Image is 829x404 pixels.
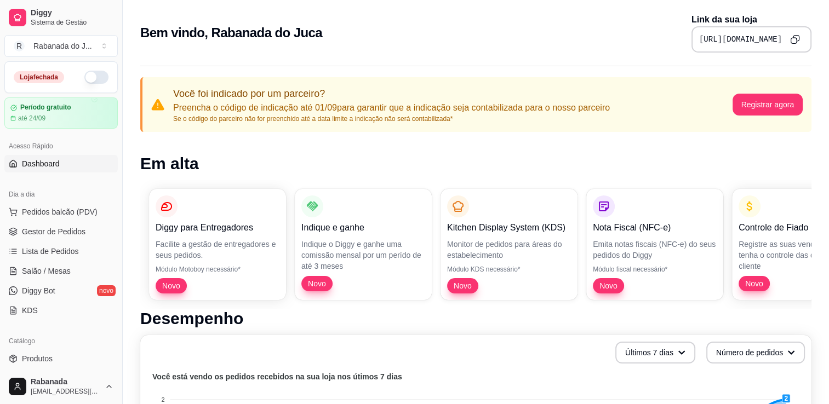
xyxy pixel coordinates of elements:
[4,4,118,31] a: DiggySistema de Gestão
[4,203,118,221] button: Pedidos balcão (PDV)
[4,373,118,400] button: Rabanada[EMAIL_ADDRESS][DOMAIN_NAME]
[158,280,185,291] span: Novo
[741,278,768,289] span: Novo
[691,13,811,26] p: Link da sua loja
[301,221,425,234] p: Indique e ganhe
[156,239,279,261] p: Facilite a gestão de entregadores e seus pedidos.
[699,34,782,45] pre: [URL][DOMAIN_NAME]
[33,41,92,51] div: Rabanada do J ...
[593,265,717,274] p: Módulo fiscal necessário*
[447,221,571,234] p: Kitchen Display System (KDS)
[14,71,64,83] div: Loja fechada
[161,396,164,403] tspan: 2
[22,305,38,316] span: KDS
[4,243,118,260] a: Lista de Pedidos
[18,114,45,123] article: até 24/09
[22,226,85,237] span: Gestor de Pedidos
[156,265,279,274] p: Módulo Motoboy necessário*
[22,266,71,276] span: Salão / Mesas
[586,189,723,300] button: Nota Fiscal (NFC-e)Emita notas fiscais (NFC-e) do seus pedidos do DiggyMódulo fiscal necessário*Novo
[22,285,55,296] span: Diggy Bot
[4,262,118,280] a: Salão / Mesas
[22,206,98,217] span: Pedidos balcão (PDV)
[4,155,118,172] a: Dashboard
[706,342,805,363] button: Número de pedidos
[304,278,330,289] span: Novo
[4,35,118,57] button: Select a team
[4,186,118,203] div: Dia a dia
[595,280,622,291] span: Novo
[31,8,113,18] span: Diggy
[140,154,811,174] h1: Em alta
[31,387,100,396] span: [EMAIL_ADDRESS][DOMAIN_NAME]
[149,189,286,300] button: Diggy para EntregadoresFacilite a gestão de entregadores e seus pedidos.Módulo Motoboy necessário...
[786,31,804,48] button: Copy to clipboard
[152,372,402,381] text: Você está vendo os pedidos recebidos na sua loja nos útimos 7 dias
[22,158,60,169] span: Dashboard
[4,223,118,240] a: Gestor de Pedidos
[441,189,578,300] button: Kitchen Display System (KDS)Monitor de pedidos para áreas do estabelecimentoMódulo KDS necessário...
[22,246,79,257] span: Lista de Pedidos
[295,189,432,300] button: Indique e ganheIndique o Diggy e ganhe uma comissão mensal por um perído de até 3 mesesNovo
[449,280,476,291] span: Novo
[20,103,71,112] article: Período gratuito
[4,282,118,299] a: Diggy Botnovo
[4,302,118,319] a: KDS
[84,71,108,84] button: Alterar Status
[4,350,118,367] a: Produtos
[173,114,610,123] p: Se o código do parceiro não for preenchido até a data limite a indicação não será contabilizada*
[593,239,717,261] p: Emita notas fiscais (NFC-e) do seus pedidos do Diggy
[173,101,610,114] p: Preencha o código de indicação até 01/09 para garantir que a indicação seja contabilizada para o ...
[140,309,811,328] h1: Desempenho
[4,97,118,129] a: Período gratuitoaté 24/09
[447,265,571,274] p: Módulo KDS necessário*
[301,239,425,272] p: Indique o Diggy e ganhe uma comissão mensal por um perído de até 3 meses
[173,86,610,101] p: Você foi indicado por um parceiro?
[4,332,118,350] div: Catálogo
[31,18,113,27] span: Sistema de Gestão
[615,342,695,363] button: Últimos 7 dias
[156,221,279,234] p: Diggy para Entregadores
[22,353,53,364] span: Produtos
[140,24,322,42] h2: Bem vindo, Rabanada do Juca
[447,239,571,261] p: Monitor de pedidos para áreas do estabelecimento
[14,41,25,51] span: R
[593,221,717,234] p: Nota Fiscal (NFC-e)
[4,137,118,155] div: Acesso Rápido
[733,94,803,116] button: Registrar agora
[31,377,100,387] span: Rabanada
